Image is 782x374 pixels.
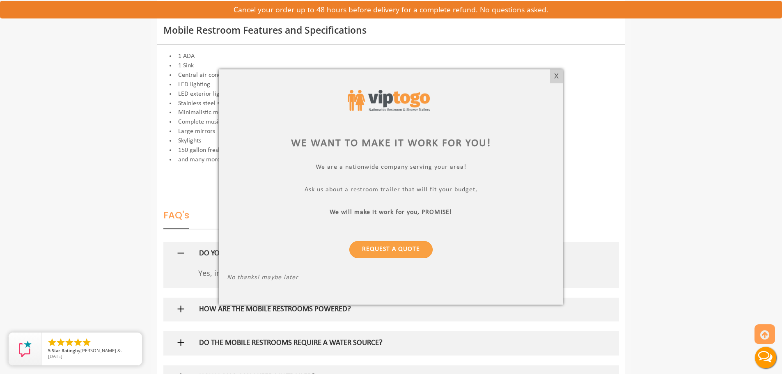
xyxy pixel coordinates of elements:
[227,274,555,283] p: No thanks! maybe later
[227,186,555,195] p: Ask us about a restroom trailer that will fit your budget,
[330,209,452,216] b: We will make it work for you, PROMISE!
[348,90,430,111] img: viptogo logo
[48,348,135,354] span: by
[52,347,75,353] span: Star Rating
[48,347,50,353] span: 5
[48,353,62,359] span: [DATE]
[349,241,433,258] a: Request a Quote
[73,337,83,347] li: 
[227,136,555,151] div: We want to make it work for you!
[82,337,92,347] li: 
[227,163,555,173] p: We are a nationwide company serving your area!
[17,341,33,357] img: Review Rating
[550,69,563,83] div: X
[80,347,122,353] span: [PERSON_NAME] &.
[56,337,66,347] li: 
[749,341,782,374] button: Live Chat
[64,337,74,347] li: 
[47,337,57,347] li: 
